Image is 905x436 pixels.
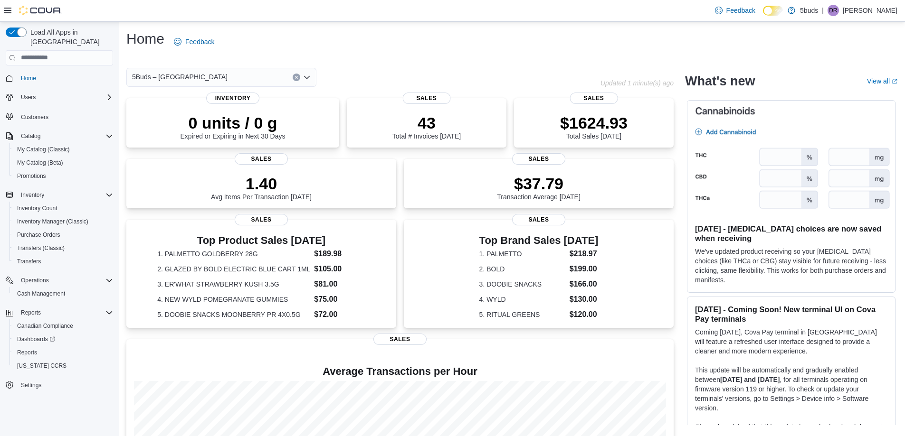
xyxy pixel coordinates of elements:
[17,275,53,286] button: Operations
[13,256,113,267] span: Transfers
[10,202,117,215] button: Inventory Count
[711,1,759,20] a: Feedback
[13,242,113,254] span: Transfers (Classic)
[10,319,117,333] button: Canadian Compliance
[497,174,581,201] div: Transaction Average [DATE]
[157,295,310,304] dt: 4. NEW WYLD POMEGRANATE GUMMIES
[13,347,113,358] span: Reports
[293,74,300,81] button: Clear input
[10,359,117,372] button: [US_STATE] CCRS
[800,5,818,16] p: 5buds
[392,113,461,132] p: 43
[181,113,286,132] p: 0 units / 0 g
[822,5,824,16] p: |
[10,169,117,183] button: Promotions
[10,346,117,359] button: Reports
[13,360,70,371] a: [US_STATE] CCRS
[10,215,117,228] button: Inventory Manager (Classic)
[2,130,117,143] button: Catalog
[13,288,113,299] span: Cash Management
[17,92,113,103] span: Users
[695,365,887,413] p: This update will be automatically and gradually enabled between , for all terminals operating on ...
[19,6,62,15] img: Cova
[13,144,74,155] a: My Catalog (Classic)
[13,288,69,299] a: Cash Management
[2,306,117,319] button: Reports
[10,228,117,241] button: Purchase Orders
[303,74,311,81] button: Open list of options
[314,294,365,305] dd: $75.00
[720,376,780,383] strong: [DATE] and [DATE]
[10,287,117,300] button: Cash Management
[157,310,310,319] dt: 5. DOOBIE SNACKS MOONBERRY PR 4X0.5G
[695,305,887,324] h3: [DATE] - Coming Soon! New terminal UI on Cova Pay terminals
[17,189,48,201] button: Inventory
[21,381,41,389] span: Settings
[17,322,73,330] span: Canadian Compliance
[13,360,113,371] span: Washington CCRS
[13,170,113,182] span: Promotions
[170,32,218,51] a: Feedback
[17,218,88,225] span: Inventory Manager (Classic)
[695,327,887,356] p: Coming [DATE], Cova Pay terminal in [GEOGRAPHIC_DATA] will feature a refreshed user interface des...
[17,335,55,343] span: Dashboards
[13,203,61,214] a: Inventory Count
[13,157,113,168] span: My Catalog (Beta)
[843,5,897,16] p: [PERSON_NAME]
[157,264,310,274] dt: 2. GLAZED BY BOLD ELECTRIC BLUE CART 1ML
[17,172,46,180] span: Promotions
[392,113,461,140] div: Total # Invoices [DATE]
[13,320,113,332] span: Canadian Compliance
[17,244,65,252] span: Transfers (Classic)
[235,153,288,165] span: Sales
[6,67,113,417] nav: Complex example
[2,274,117,287] button: Operations
[13,144,113,155] span: My Catalog (Classic)
[13,256,45,267] a: Transfers
[13,229,64,241] a: Purchase Orders
[134,366,666,377] h4: Average Transactions per Hour
[206,93,259,104] span: Inventory
[2,91,117,104] button: Users
[13,229,113,241] span: Purchase Orders
[17,111,52,123] a: Customers
[235,214,288,225] span: Sales
[17,159,63,167] span: My Catalog (Beta)
[21,74,36,82] span: Home
[13,242,68,254] a: Transfers (Classic)
[157,279,310,289] dt: 3. ER'WHAT STRAWBERRY KUSH 3.5G
[479,235,599,246] h3: Top Brand Sales [DATE]
[17,146,70,153] span: My Catalog (Classic)
[726,6,755,15] span: Feedback
[2,71,117,85] button: Home
[829,5,837,16] span: DR
[892,79,897,84] svg: External link
[21,309,41,316] span: Reports
[314,263,365,275] dd: $105.00
[10,333,117,346] a: Dashboards
[314,309,365,320] dd: $72.00
[17,290,65,297] span: Cash Management
[13,347,41,358] a: Reports
[17,204,57,212] span: Inventory Count
[10,143,117,156] button: My Catalog (Classic)
[373,334,427,345] span: Sales
[13,334,59,345] a: Dashboards
[2,378,117,392] button: Settings
[21,93,36,101] span: Users
[13,216,113,227] span: Inventory Manager (Classic)
[512,214,565,225] span: Sales
[570,93,618,104] span: Sales
[211,174,312,201] div: Avg Items Per Transaction [DATE]
[570,294,599,305] dd: $130.00
[181,113,286,140] div: Expired or Expiring in Next 30 Days
[17,258,41,265] span: Transfers
[21,277,49,284] span: Operations
[13,157,67,168] a: My Catalog (Beta)
[2,110,117,123] button: Customers
[13,216,92,227] a: Inventory Manager (Classic)
[479,295,566,304] dt: 4. WYLD
[570,278,599,290] dd: $166.00
[2,188,117,202] button: Inventory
